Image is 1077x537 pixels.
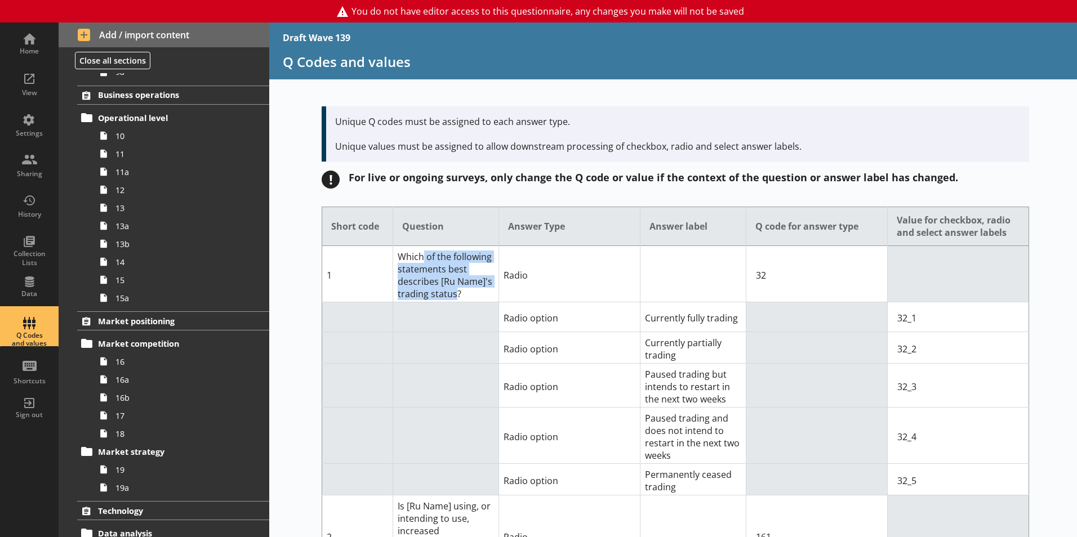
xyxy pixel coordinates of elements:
input: Option Value input field [892,469,1024,492]
td: Radio option [499,464,640,495]
span: 15 [115,275,241,285]
p: Unique Q codes must be assigned to each answer type. Unique values must be assigned to allow down... [335,115,1020,153]
span: 19a [115,482,241,493]
a: 19a [95,478,269,496]
span: 13a [115,221,241,231]
th: Short code [322,207,393,246]
div: Data [10,289,49,298]
th: Answer Type [499,207,640,246]
div: History [10,210,49,219]
a: Technology [77,501,269,520]
span: 16b [115,392,241,403]
span: 15a [115,293,241,303]
span: 16 [115,356,241,367]
a: Market strategy [77,442,269,460]
span: Technology [98,505,236,516]
div: View [10,88,49,97]
span: 17 [115,410,241,421]
td: Currently fully trading [640,302,746,332]
span: Operational level [98,113,236,123]
a: 17 [95,406,269,424]
div: For live or ongoing surveys, only change the Q code or value if the context of the question or an... [349,171,958,184]
a: 14 [95,253,269,271]
a: 13 [95,199,269,217]
li: Business operationsOperational level101111a121313a13b141515a [59,86,269,307]
a: 16 [95,352,269,370]
a: Market competition [77,334,269,352]
input: QCode input field [751,264,883,287]
a: 13b [95,235,269,253]
span: 11 [115,149,241,159]
a: Market positioning [77,311,269,330]
span: 13 [115,203,241,213]
td: Radio option [499,332,640,363]
span: 16a [115,374,241,385]
span: Market competition [98,338,236,349]
div: Draft Wave 139 [283,32,350,44]
div: Collection Lists [10,249,49,267]
div: Q Codes and values [10,332,49,348]
th: Answer label [640,207,746,246]
span: 14 [115,257,241,267]
td: Radio option [499,407,640,463]
button: Add / import content [59,23,269,47]
td: Radio option [499,302,640,332]
a: 11 [95,145,269,163]
div: Shortcuts [10,377,49,386]
li: Market strategy1919a [82,442,269,496]
div: Home [10,47,49,56]
td: Radio [499,246,640,302]
input: Option Value input field [892,426,1024,448]
input: Option Value input field [892,338,1024,360]
button: Close all sections [75,52,150,69]
td: Paused trading but intends to restart in the next two weeks [640,363,746,407]
a: 11a [95,163,269,181]
td: Permanently ceased trading [640,464,746,495]
span: Business operations [98,89,236,100]
span: 11a [115,167,241,177]
a: 10 [95,127,269,145]
th: Q code for answer type [746,207,888,246]
a: 15a [95,289,269,307]
span: 12 [115,185,241,195]
a: Business operations [77,86,269,105]
div: Settings [10,129,49,138]
li: Market competition1616a16b1718 [82,334,269,442]
td: Which of the following statements best describes [Ru Name]'s trading status? [393,246,499,302]
a: 15 [95,271,269,289]
div: Sharing [10,169,49,178]
input: Option Value input field [892,307,1024,329]
th: Value for checkbox, radio and select answer labels [888,207,1029,246]
span: 18 [115,428,241,439]
td: Paused trading and does not intend to restart in the next two weeks [640,407,746,463]
a: 13a [95,217,269,235]
td: Radio option [499,363,640,407]
span: Market strategy [98,446,236,457]
input: Option Value input field [892,375,1024,398]
span: Add / import content [78,29,251,41]
a: 18 [95,424,269,442]
span: 19 [115,464,241,475]
h1: Q Codes and values [283,53,1063,70]
span: Market positioning [98,316,236,326]
div: Sign out [10,410,49,419]
th: Question [393,207,499,246]
td: 1 [322,246,393,302]
a: 16a [95,370,269,388]
td: Currently partially trading [640,332,746,363]
span: 10 [115,131,241,141]
a: 12 [95,181,269,199]
div: ! [322,171,340,189]
span: 13b [115,239,241,249]
li: Operational level101111a121313a13b141515a [82,109,269,307]
li: Market positioningMarket competition1616a16b1718Market strategy1919a [59,311,269,496]
a: 16b [95,388,269,406]
a: 19 [95,460,269,478]
a: Operational level [77,109,269,127]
